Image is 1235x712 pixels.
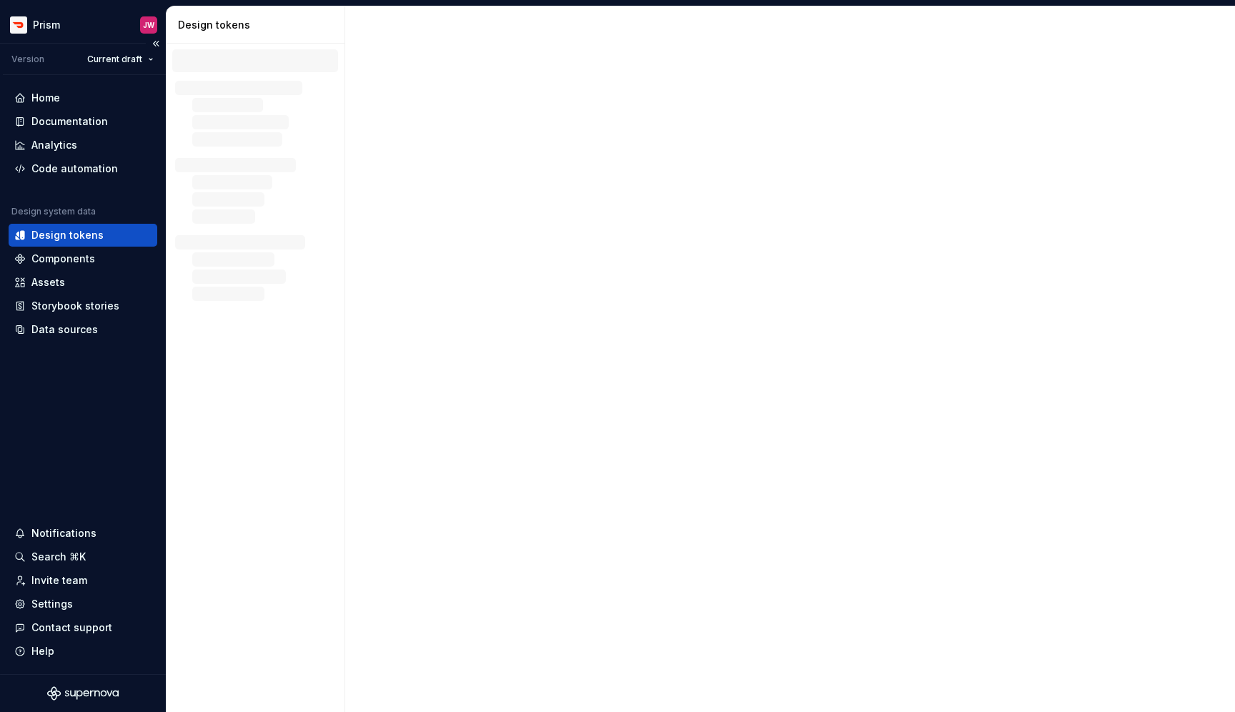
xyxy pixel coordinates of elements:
div: Analytics [31,138,77,152]
a: Analytics [9,134,157,157]
a: Invite team [9,569,157,592]
img: bd52d190-91a7-4889-9e90-eccda45865b1.png [10,16,27,34]
a: Design tokens [9,224,157,247]
div: Settings [31,597,73,611]
div: Notifications [31,526,96,540]
button: Collapse sidebar [146,34,166,54]
a: Assets [9,271,157,294]
a: Storybook stories [9,295,157,317]
button: Help [9,640,157,663]
div: Assets [31,275,65,290]
div: JW [143,19,154,31]
div: Version [11,54,44,65]
div: Code automation [31,162,118,176]
div: Invite team [31,573,87,588]
div: Home [31,91,60,105]
div: Prism [33,18,60,32]
button: Contact support [9,616,157,639]
svg: Supernova Logo [47,686,119,701]
a: Documentation [9,110,157,133]
a: Code automation [9,157,157,180]
button: PrismJW [3,9,163,40]
div: Documentation [31,114,108,129]
a: Settings [9,593,157,615]
div: Design system data [11,206,96,217]
div: Components [31,252,95,266]
a: Data sources [9,318,157,341]
div: Data sources [31,322,98,337]
button: Current draft [81,49,160,69]
span: Current draft [87,54,142,65]
div: Storybook stories [31,299,119,313]
div: Contact support [31,620,112,635]
div: Design tokens [178,18,339,32]
a: Home [9,86,157,109]
div: Design tokens [31,228,104,242]
button: Search ⌘K [9,545,157,568]
div: Search ⌘K [31,550,86,564]
button: Notifications [9,522,157,545]
div: Help [31,644,54,658]
a: Components [9,247,157,270]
